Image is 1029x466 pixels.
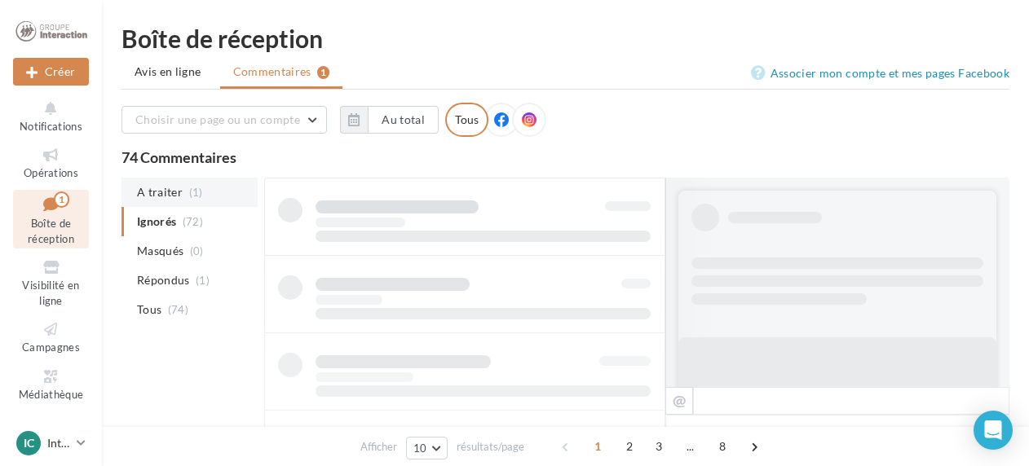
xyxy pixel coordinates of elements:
[445,103,488,137] div: Tous
[22,341,80,354] span: Campagnes
[360,439,397,455] span: Afficher
[13,428,89,459] a: IC Interaction [GEOGRAPHIC_DATA]
[189,186,203,199] span: (1)
[678,433,704,459] span: ...
[585,433,611,459] span: 1
[121,106,327,134] button: Choisir une page ou un compte
[646,433,672,459] span: 3
[137,243,183,259] span: Masqués
[196,274,210,287] span: (1)
[135,112,300,126] span: Choisir une page ou un compte
[47,435,70,451] p: Interaction [GEOGRAPHIC_DATA]
[13,317,89,357] a: Campagnes
[137,301,161,318] span: Tous
[24,166,78,179] span: Opérations
[28,217,74,245] span: Boîte de réception
[457,439,524,455] span: résultats/page
[13,58,89,86] button: Créer
[121,26,1009,51] div: Boîte de réception
[190,244,204,257] span: (0)
[340,106,439,134] button: Au total
[137,184,183,200] span: A traiter
[13,96,89,136] button: Notifications
[616,433,643,459] span: 2
[368,106,439,134] button: Au total
[168,303,188,316] span: (74)
[19,388,84,401] span: Médiathèque
[13,364,89,404] a: Médiathèque
[54,191,69,208] div: 1
[13,143,89,182] a: Opérations
[13,190,89,249] a: Boîte de réception1
[135,64,201,80] span: Avis en ligne
[22,279,79,307] span: Visibilité en ligne
[13,255,89,310] a: Visibilité en ligne
[406,437,448,459] button: 10
[121,150,1009,165] div: 74 Commentaires
[751,64,1009,83] a: Associer mon compte et mes pages Facebook
[24,435,34,451] span: IC
[13,58,89,86] div: Nouvelle campagne
[20,120,82,133] span: Notifications
[413,442,427,455] span: 10
[137,272,190,288] span: Répondus
[13,411,89,451] a: Calendrier
[709,433,735,459] span: 8
[974,411,1013,450] div: Open Intercom Messenger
